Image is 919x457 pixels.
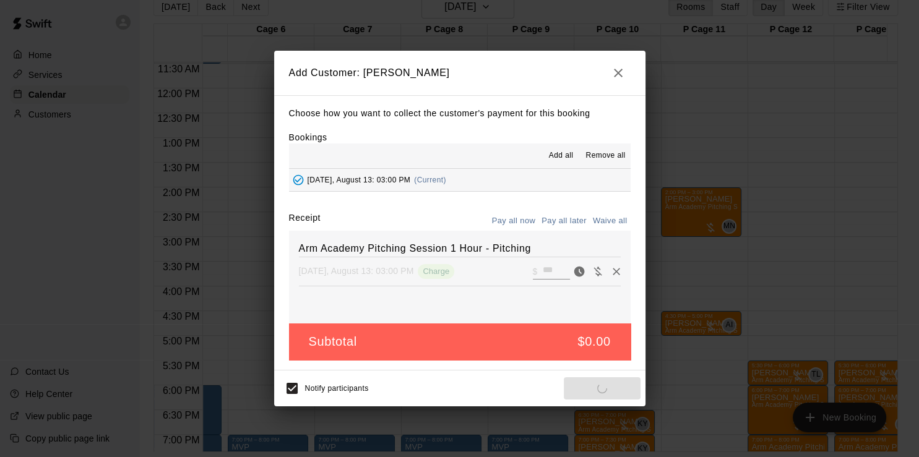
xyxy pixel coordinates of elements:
label: Receipt [289,211,321,231]
p: $ [533,265,538,278]
p: [DATE], August 13: 03:00 PM [299,265,414,277]
h2: Add Customer: [PERSON_NAME] [274,51,645,95]
span: Waive payment [589,265,607,276]
button: Added - Collect Payment [289,171,308,189]
button: Remove [607,262,626,281]
button: Pay all later [538,211,590,231]
span: Add all [549,150,574,162]
button: Waive all [590,211,631,231]
button: Remove all [580,146,630,166]
label: Bookings [289,132,327,142]
span: [DATE], August 13: 03:00 PM [308,176,411,184]
span: Notify participants [305,384,369,393]
h5: $0.00 [577,333,610,350]
span: (Current) [414,176,446,184]
h5: Subtotal [309,333,357,350]
span: Remove all [585,150,625,162]
button: Pay all now [489,211,539,231]
h6: Arm Academy Pitching Session 1 Hour - Pitching [299,241,621,257]
span: Pay now [570,265,589,276]
button: Add all [541,146,580,166]
button: Added - Collect Payment[DATE], August 13: 03:00 PM(Current) [289,169,631,192]
p: Choose how you want to collect the customer's payment for this booking [289,106,631,121]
